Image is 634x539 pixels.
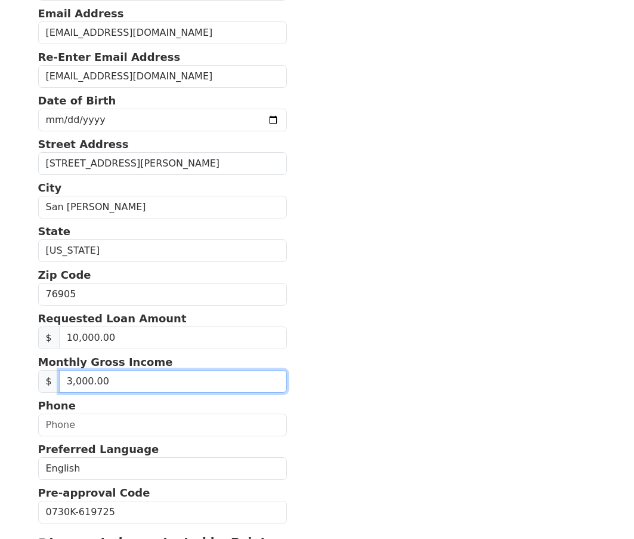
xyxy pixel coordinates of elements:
[38,283,287,306] input: Zip Code
[38,51,181,63] strong: Re-Enter Email Address
[38,370,60,393] span: $
[38,354,287,370] p: Monthly Gross Income
[38,196,287,218] input: City
[38,327,60,349] span: $
[38,7,124,20] strong: Email Address
[38,21,287,44] input: Email Address
[38,181,62,194] strong: City
[38,65,287,88] input: Re-Enter Email Address
[38,501,287,523] input: Pre-approval Code
[38,443,159,455] strong: Preferred Language
[59,327,287,349] input: Requested Loan Amount
[59,370,287,393] input: 0.00
[38,414,287,436] input: Phone
[38,138,129,150] strong: Street Address
[38,486,150,499] strong: Pre-approval Code
[38,94,116,107] strong: Date of Birth
[38,312,187,325] strong: Requested Loan Amount
[38,399,76,412] strong: Phone
[38,152,287,175] input: Street Address
[38,225,71,238] strong: State
[38,269,91,281] strong: Zip Code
